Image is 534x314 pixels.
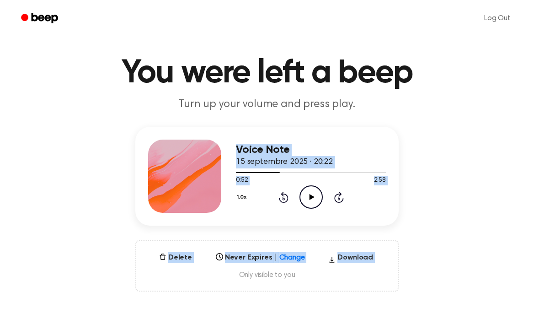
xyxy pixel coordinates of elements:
p: Turn up your volume and press play. [91,97,443,112]
h3: Voice Note [236,144,386,156]
span: Only visible to you [147,271,387,280]
button: 1.0x [236,189,250,205]
button: Delete [155,252,196,263]
button: Download [325,252,377,267]
h1: You were left a beep [33,57,501,90]
span: 0:52 [236,176,248,185]
span: 2:58 [374,176,386,185]
a: Log Out [475,7,519,29]
a: Beep [15,10,66,27]
span: 15 septembre 2025 · 20:22 [236,158,333,166]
